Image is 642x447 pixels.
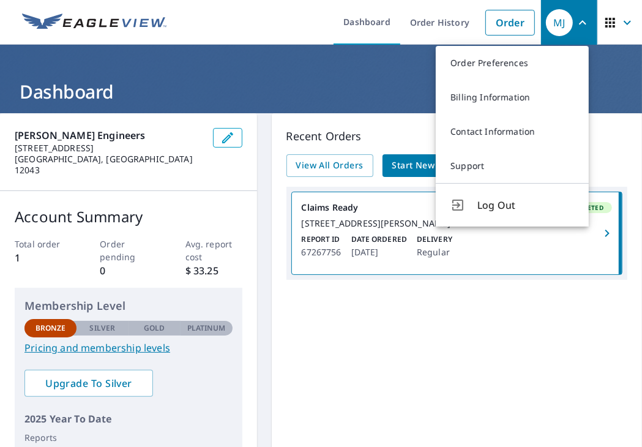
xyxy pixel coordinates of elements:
p: [DATE] [351,245,407,260]
button: Log Out [436,183,589,227]
p: 2025 Year To Date [24,411,233,426]
a: Support [436,149,589,183]
a: Order [485,10,535,36]
span: Start New Order [392,158,463,173]
img: EV Logo [22,13,166,32]
p: Bronze [35,323,66,334]
p: $ 33.25 [185,263,242,278]
p: Total order [15,238,72,250]
p: Silver [89,323,115,334]
span: Upgrade To Silver [34,377,143,390]
span: Log Out [477,198,574,212]
p: [GEOGRAPHIC_DATA], [GEOGRAPHIC_DATA] 12043 [15,154,203,176]
p: Report ID [302,234,342,245]
p: Membership Level [24,298,233,314]
p: 1 [15,250,72,265]
a: View All Orders [286,154,373,177]
p: 67267756 [302,245,342,260]
h1: Dashboard [15,79,627,104]
p: Avg. report cost [185,238,242,263]
div: [STREET_ADDRESS][PERSON_NAME] [302,218,612,229]
a: Contact Information [436,115,589,149]
p: Date Ordered [351,234,407,245]
a: Order Preferences [436,46,589,80]
p: Gold [144,323,165,334]
p: Account Summary [15,206,242,228]
a: Claims ReadyCompleted[STREET_ADDRESS][PERSON_NAME]Report ID67267756Date Ordered[DATE]DeliveryRegular [292,192,622,274]
p: Platinum [187,323,226,334]
div: MJ [546,9,573,36]
span: View All Orders [296,158,364,173]
p: [STREET_ADDRESS] [15,143,203,154]
a: Start New Order [383,154,473,177]
div: Claims Ready [302,202,612,213]
p: Delivery [417,234,452,245]
p: [PERSON_NAME] Engineers [15,128,203,143]
a: Upgrade To Silver [24,370,153,397]
p: Order pending [100,238,157,263]
p: Recent Orders [286,128,627,145]
a: Pricing and membership levels [24,340,233,355]
p: Regular [417,245,452,260]
p: 0 [100,263,157,278]
a: Billing Information [436,80,589,115]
